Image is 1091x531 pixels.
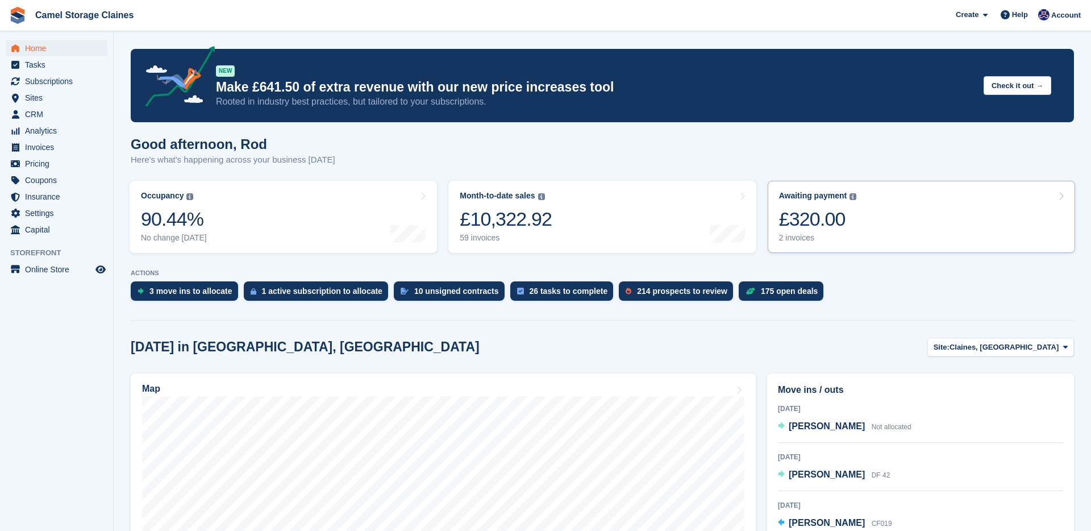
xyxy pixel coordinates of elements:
[872,520,892,528] span: CF019
[6,262,107,277] a: menu
[619,281,739,306] a: 214 prospects to review
[778,468,890,483] a: [PERSON_NAME] DF 42
[746,287,755,295] img: deal-1b604bf984904fb50ccaf53a9ad4b4a5d6e5aea283cecdc64d6e3604feb123c2.svg
[25,40,93,56] span: Home
[25,123,93,139] span: Analytics
[789,421,865,431] span: [PERSON_NAME]
[94,263,107,276] a: Preview store
[761,287,818,296] div: 175 open deals
[6,123,107,139] a: menu
[9,7,26,24] img: stora-icon-8386f47178a22dfd0bd8f6a31ec36ba5ce8667c1dd55bd0f319d3a0aa187defe.svg
[6,172,107,188] a: menu
[6,106,107,122] a: menu
[186,193,193,200] img: icon-info-grey-7440780725fd019a000dd9b08b2336e03edf1995a4989e88bcd33f0948082b44.svg
[6,189,107,205] a: menu
[31,6,138,24] a: Camel Storage Claines
[25,189,93,205] span: Insurance
[131,136,335,152] h1: Good afternoon, Rod
[637,287,727,296] div: 214 prospects to review
[460,233,552,243] div: 59 invoices
[414,287,499,296] div: 10 unsigned contracts
[138,288,144,294] img: move_ins_to_allocate_icon-fdf77a2bb77ea45bf5b3d319d69a93e2d87916cf1d5bf7949dd705db3b84f3ca.svg
[149,287,232,296] div: 3 move ins to allocate
[789,470,865,479] span: [PERSON_NAME]
[401,288,409,294] img: contract_signature_icon-13c848040528278c33f63329250d36e43548de30e8caae1d1a13099fd9432cc5.svg
[25,73,93,89] span: Subscriptions
[927,338,1074,356] button: Site: Claines, [GEOGRAPHIC_DATA]
[6,222,107,238] a: menu
[850,193,856,200] img: icon-info-grey-7440780725fd019a000dd9b08b2336e03edf1995a4989e88bcd33f0948082b44.svg
[872,471,890,479] span: DF 42
[6,205,107,221] a: menu
[739,281,829,306] a: 175 open deals
[778,500,1063,511] div: [DATE]
[25,106,93,122] span: CRM
[984,76,1051,95] button: Check it out →
[768,181,1075,253] a: Awaiting payment £320.00 2 invoices
[131,154,335,167] p: Here's what's happening across your business [DATE]
[934,342,950,353] span: Site:
[216,79,975,96] p: Make £641.50 of extra revenue with our new price increases tool
[1012,9,1028,20] span: Help
[25,156,93,172] span: Pricing
[216,96,975,108] p: Rooted in industry best practices, but tailored to your subscriptions.
[1051,10,1081,21] span: Account
[6,57,107,73] a: menu
[244,281,394,306] a: 1 active subscription to allocate
[517,288,524,294] img: task-75834270c22a3079a89374b754ae025e5fb1db73e45f91037f5363f120a921f8.svg
[778,452,1063,462] div: [DATE]
[872,423,911,431] span: Not allocated
[6,73,107,89] a: menu
[131,281,244,306] a: 3 move ins to allocate
[130,181,437,253] a: Occupancy 90.44% No change [DATE]
[394,281,510,306] a: 10 unsigned contracts
[10,247,113,259] span: Storefront
[510,281,619,306] a: 26 tasks to complete
[538,193,545,200] img: icon-info-grey-7440780725fd019a000dd9b08b2336e03edf1995a4989e88bcd33f0948082b44.svg
[6,139,107,155] a: menu
[779,191,847,201] div: Awaiting payment
[25,139,93,155] span: Invoices
[25,57,93,73] span: Tasks
[141,233,207,243] div: No change [DATE]
[779,233,857,243] div: 2 invoices
[25,222,93,238] span: Capital
[25,262,93,277] span: Online Store
[251,288,256,295] img: active_subscription_to_allocate_icon-d502201f5373d7db506a760aba3b589e785aa758c864c3986d89f69b8ff3...
[142,384,160,394] h2: Map
[25,205,93,221] span: Settings
[779,208,857,231] div: £320.00
[25,172,93,188] span: Coupons
[136,46,215,111] img: price-adjustments-announcement-icon-8257ccfd72463d97f412b2fc003d46551f7dbcb40ab6d574587a9cd5c0d94...
[950,342,1059,353] span: Claines, [GEOGRAPHIC_DATA]
[778,383,1063,397] h2: Move ins / outs
[6,40,107,56] a: menu
[6,156,107,172] a: menu
[216,65,235,77] div: NEW
[789,518,865,528] span: [PERSON_NAME]
[131,339,480,355] h2: [DATE] in [GEOGRAPHIC_DATA], [GEOGRAPHIC_DATA]
[1038,9,1050,20] img: Rod
[25,90,93,106] span: Sites
[141,191,184,201] div: Occupancy
[626,288,631,294] img: prospect-51fa495bee0391a8d652442698ab0144808aea92771e9ea1ae160a38d050c398.svg
[448,181,756,253] a: Month-to-date sales £10,322.92 59 invoices
[530,287,608,296] div: 26 tasks to complete
[6,90,107,106] a: menu
[141,208,207,231] div: 90.44%
[262,287,382,296] div: 1 active subscription to allocate
[460,208,552,231] div: £10,322.92
[778,516,892,531] a: [PERSON_NAME] CF019
[778,404,1063,414] div: [DATE]
[956,9,978,20] span: Create
[131,269,1074,277] p: ACTIONS
[778,420,911,434] a: [PERSON_NAME] Not allocated
[460,191,535,201] div: Month-to-date sales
